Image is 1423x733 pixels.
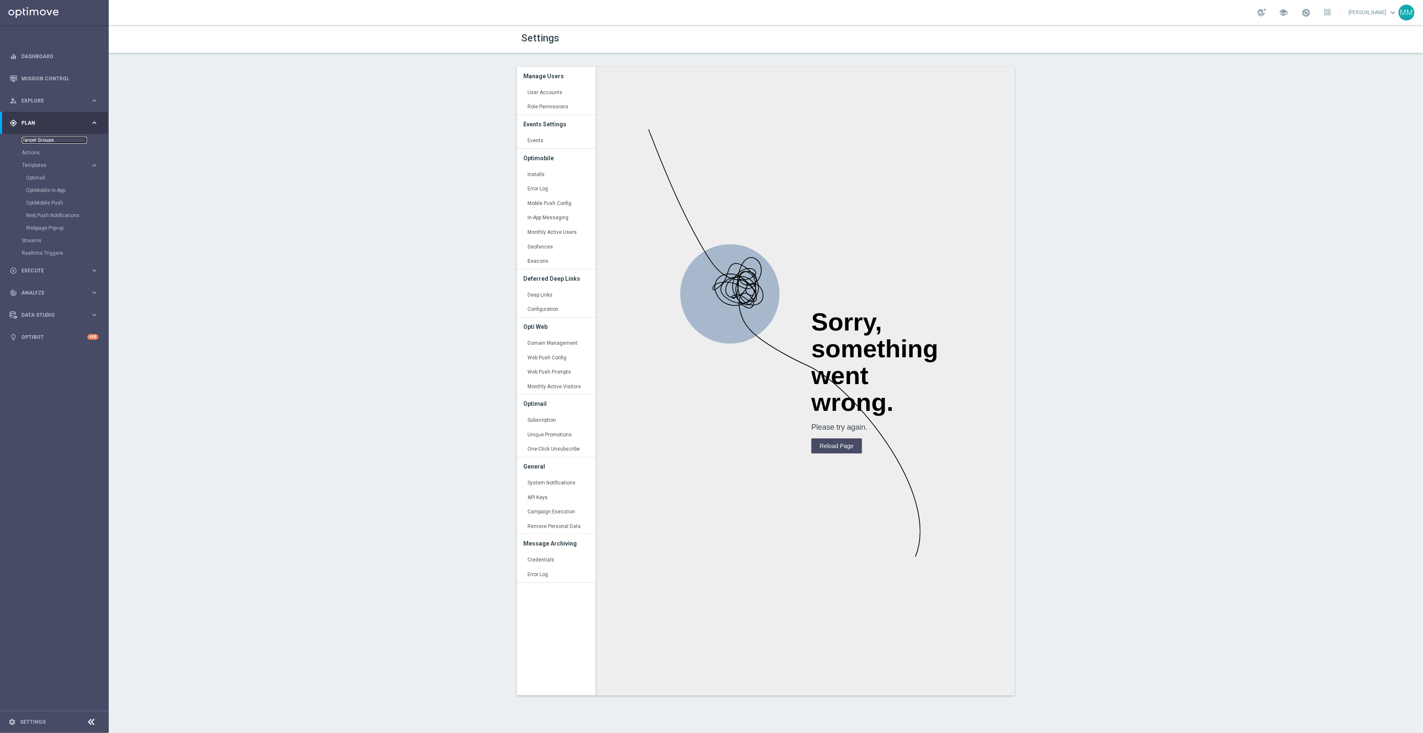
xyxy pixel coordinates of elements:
[90,267,98,274] i: keyboard_arrow_right
[9,334,99,341] button: lightbulb Optibot +10
[517,167,596,182] a: Installs
[10,333,17,341] i: lightbulb
[22,159,108,234] div: Templates
[517,254,596,269] a: Beacons
[10,289,17,297] i: track_changes
[21,98,90,103] span: Explore
[90,161,98,169] i: keyboard_arrow_right
[9,120,99,126] button: gps_fixed Plan keyboard_arrow_right
[216,355,343,365] p: Please try again.
[9,312,99,318] button: Data Studio keyboard_arrow_right
[517,240,596,255] a: Geofences
[90,311,98,319] i: keyboard_arrow_right
[9,53,99,60] button: equalizer Dashboard
[1279,8,1288,17] span: school
[22,137,87,144] a: Target Groups
[517,442,596,457] a: One-Click Unsubscribe
[21,268,90,273] span: Execute
[10,289,90,297] div: Analyze
[22,163,82,168] span: Templates
[523,269,589,288] h3: Deferred Deep Links
[90,97,98,105] i: keyboard_arrow_right
[216,372,266,387] input: Reload Page
[517,567,596,582] a: Error Log
[26,212,87,219] a: Web Push Notifications
[22,146,108,159] div: Actions
[26,225,87,231] a: Webpage Pop-up
[517,85,596,100] a: User Accounts
[26,174,87,181] a: Optimail
[10,97,90,105] div: Explore
[523,457,589,476] h3: General
[517,476,596,491] a: System Notifications
[517,133,596,149] a: Events
[22,234,108,247] div: Streams
[26,200,87,206] a: OptiMobile Push
[10,97,17,105] i: person_search
[9,290,99,296] button: track_changes Analyze keyboard_arrow_right
[517,225,596,240] a: Monthly Active Users
[87,334,98,340] div: +10
[517,351,596,366] a: Web Push Config
[517,336,596,351] a: Domain Management
[10,267,90,274] div: Execute
[22,163,90,168] div: Templates
[8,718,16,726] i: settings
[10,119,90,127] div: Plan
[517,553,596,568] a: Credentials
[21,326,87,348] a: Optibot
[90,289,98,297] i: keyboard_arrow_right
[517,182,596,197] a: Error Log
[10,311,90,319] div: Data Studio
[10,326,98,348] div: Optibot
[517,505,596,520] a: Campaign Execution
[517,379,596,395] a: Monthly Active Visitors
[523,149,589,167] h3: Optimobile
[10,53,17,60] i: equalizer
[9,267,99,274] button: play_circle_outline Execute keyboard_arrow_right
[523,534,589,553] h3: Message Archiving
[26,187,87,194] a: OptiMobile In-App
[517,519,596,534] a: Remove Personal Data
[517,210,596,226] a: In-App Messaging
[1399,5,1415,21] div: MM
[26,172,108,184] div: Optimail
[517,428,596,443] a: Unique Promotions
[523,67,589,85] h3: Manage Users
[517,288,596,303] a: Deep Links
[521,32,760,44] h1: Settings
[21,313,90,318] span: Data Studio
[523,318,589,336] h3: Opti Web
[26,184,108,197] div: OptiMobile In-App
[26,197,108,209] div: OptiMobile Push
[523,395,589,413] h3: Optimail
[90,119,98,127] i: keyboard_arrow_right
[26,209,108,222] div: Web Push Notifications
[26,222,108,234] div: Webpage Pop-up
[22,162,99,169] button: Templates keyboard_arrow_right
[1348,6,1399,19] a: [PERSON_NAME]keyboard_arrow_down
[517,302,596,317] a: Configuration
[517,196,596,211] a: Mobile Push Config
[517,490,596,505] a: API Keys
[517,413,596,428] a: Subscription
[10,67,98,90] div: Mission Control
[22,134,108,146] div: Target Groups
[9,75,99,82] button: Mission Control
[22,149,87,156] a: Actions
[22,237,87,244] a: Streams
[20,720,46,725] a: Settings
[517,365,596,380] a: Web Push Prompts
[9,97,99,104] button: person_search Explore keyboard_arrow_right
[22,250,87,256] a: Realtime Triggers
[517,100,596,115] a: Role Permissions
[216,242,343,349] h1: Sorry, something went wrong.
